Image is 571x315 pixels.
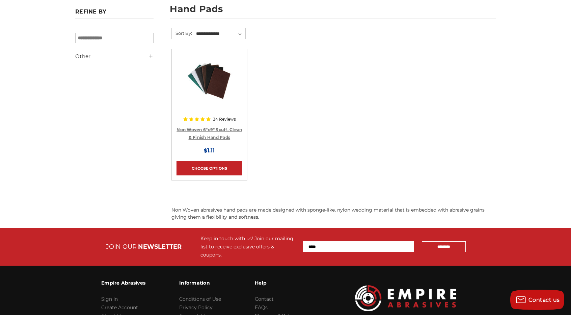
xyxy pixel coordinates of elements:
span: $1.11 [204,147,215,154]
h5: Refine by [75,8,154,19]
a: Contact [255,296,274,302]
h3: Help [255,276,300,290]
img: Non Woven 6"x9" Scuff, Clean & Finish Hand Pads [182,54,236,108]
a: Non Woven 6"x9" Scuff, Clean & Finish Hand Pads [176,127,242,140]
span: 34 Reviews [213,117,236,121]
h5: Other [75,52,154,60]
h3: Information [179,276,221,290]
img: Empire Abrasives Logo Image [355,285,456,311]
label: Sort By: [172,28,192,38]
div: Keep in touch with us! Join our mailing list to receive exclusive offers & coupons. [200,235,296,259]
a: Create Account [101,305,138,311]
span: JOIN OUR [106,243,137,250]
span: Contact us [528,297,560,303]
button: Contact us [510,290,564,310]
span: NEWSLETTER [138,243,182,250]
a: Non Woven 6"x9" Scuff, Clean & Finish Hand Pads [176,54,242,119]
a: FAQs [255,305,268,311]
p: Non Woven abrasives hand pads are made designed with sponge-like, nylon wedding material that is ... [171,207,496,221]
h3: Empire Abrasives [101,276,145,290]
a: Conditions of Use [179,296,221,302]
h1: hand pads [170,4,496,19]
a: Choose Options [176,161,242,175]
select: Sort By: [195,29,245,39]
a: Sign In [101,296,118,302]
a: Privacy Policy [179,305,213,311]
